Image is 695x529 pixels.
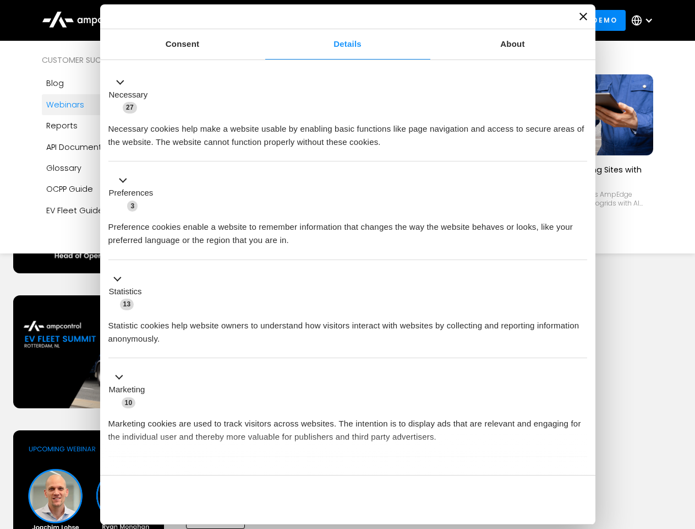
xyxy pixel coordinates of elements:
a: OCPP Guide [42,179,178,199]
label: Necessary [109,89,148,101]
div: EV Fleet Guide [46,204,103,217]
a: Consent [100,29,265,60]
span: 2 [182,471,192,482]
a: Details [265,29,430,60]
a: Blog [42,73,178,94]
a: Glossary [42,158,178,179]
span: 13 [120,299,134,310]
div: Webinars [46,99,84,111]
span: 10 [122,397,136,408]
button: Preferences (3) [108,174,160,213]
a: About [430,29,595,60]
a: Webinars [42,94,178,115]
span: 27 [123,102,137,113]
div: Marketing cookies are used to track visitors across websites. The intention is to display ads tha... [108,409,587,444]
div: API Documentation [46,141,123,153]
button: Statistics (13) [108,272,149,311]
div: Preference cookies enable a website to remember information that changes the way the website beha... [108,212,587,247]
a: EV Fleet Guide [42,200,178,221]
label: Marketing [109,384,145,396]
div: Customer success [42,54,178,66]
div: Blog [46,77,64,89]
button: Unclassified (2) [108,469,199,483]
div: Reports [46,120,78,132]
label: Preferences [109,187,154,199]
a: API Documentation [42,137,178,158]
button: Necessary (27) [108,75,155,114]
div: Statistic cookies help website owners to understand how visitors interact with websites by collec... [108,311,587,346]
button: Marketing (10) [108,371,152,409]
span: 3 [127,201,138,212]
div: Necessary cookies help make a website usable by enabling basic functions like page navigation and... [108,114,587,149]
button: Close banner [579,13,587,20]
label: Statistics [109,285,142,298]
div: OCPP Guide [46,183,93,195]
a: Reports [42,115,178,136]
div: Glossary [46,162,81,174]
button: Okay [429,484,587,516]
